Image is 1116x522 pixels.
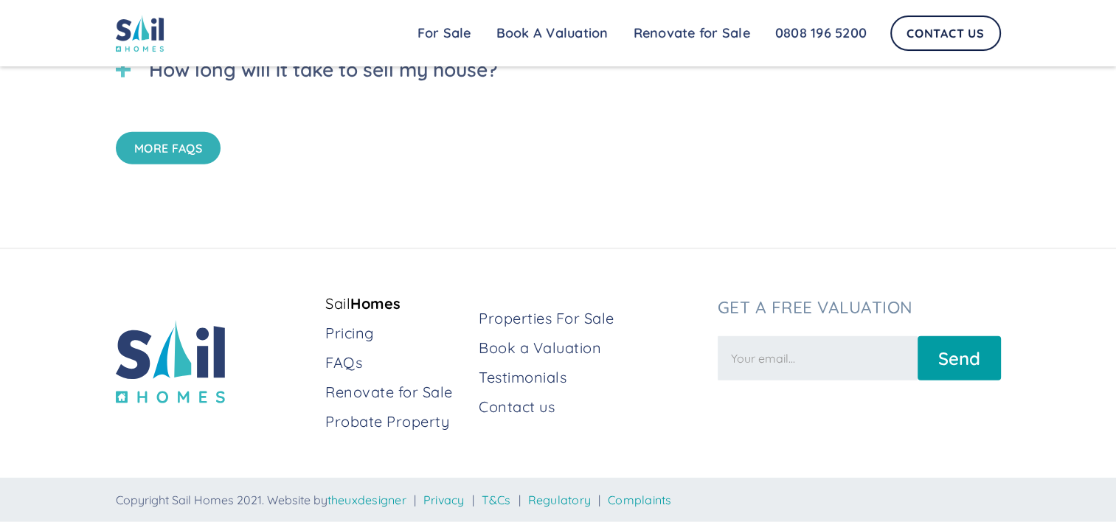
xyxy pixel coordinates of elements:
h3: Get a free valuation [718,297,1001,317]
a: Book a Valuation [479,338,705,358]
a: Renovate for Sale [621,18,763,48]
img: sail home logo colored [116,320,225,403]
a: Privacy [423,493,465,507]
a: Regulatory [528,493,592,507]
input: Send [918,336,1001,380]
div: Copyright Sail Homes 2021. Website by | | | | [116,493,1001,507]
div: How long will it take to sell my house? [149,55,498,85]
a: For Sale [405,18,484,48]
strong: Homes [350,294,401,313]
a: T&Cs [482,493,511,507]
input: Your email... [718,336,918,380]
a: theuxdesigner [327,493,406,507]
a: Contact us [479,397,705,417]
a: Testimonials [479,367,705,388]
a: More FAQs [116,132,221,164]
form: Newsletter Form [718,329,1001,380]
a: Probate Property [325,411,467,432]
a: Properties For Sale [479,308,705,329]
img: sail home logo colored [116,15,164,52]
a: Contact Us [890,15,1001,51]
a: FAQs [325,352,467,373]
a: SailHomes [325,293,467,314]
a: Pricing [325,323,467,344]
a: 0808 196 5200 [763,18,879,48]
a: Complaints [608,493,672,507]
a: Book A Valuation [484,18,621,48]
a: Renovate for Sale [325,382,467,403]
